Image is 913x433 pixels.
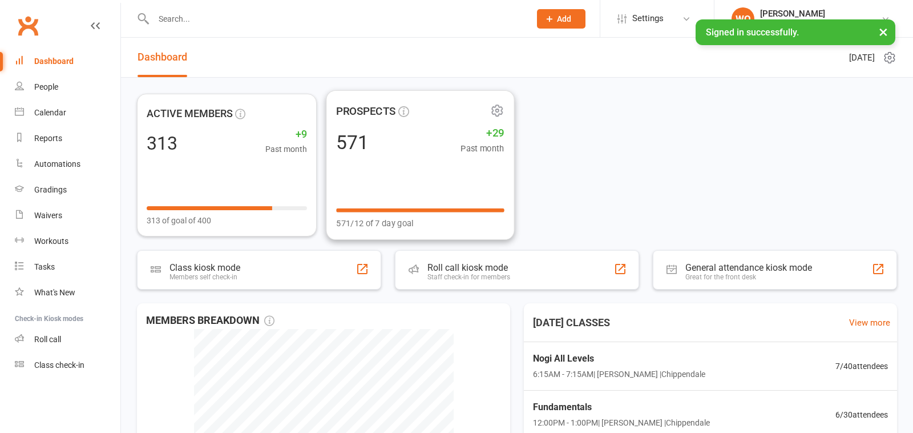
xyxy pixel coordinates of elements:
a: Workouts [15,228,120,254]
span: Fundamentals [533,400,710,415]
div: People [34,82,58,91]
div: Tasks [34,262,55,271]
a: Automations [15,151,120,177]
div: Waivers [34,211,62,220]
span: PROSPECTS [336,103,396,120]
div: 571 [336,133,369,152]
span: 12:00PM - 1:00PM | [PERSON_NAME] | Chippendale [533,416,710,429]
span: Past month [460,142,504,155]
a: Dashboard [138,38,187,77]
span: 571/12 of 7 day goal [336,216,413,230]
a: Reports [15,126,120,151]
div: Roll call kiosk mode [427,262,510,273]
div: Legacy Brazilian [PERSON_NAME] [760,19,881,29]
a: Waivers [15,203,120,228]
span: Add [557,14,571,23]
span: Settings [632,6,664,31]
h3: [DATE] CLASSES [524,312,619,333]
div: Class check-in [34,360,84,370]
div: Dashboard [34,57,74,66]
span: ACTIVE MEMBERS [147,106,233,122]
a: View more [849,316,890,330]
div: Calendar [34,108,66,117]
div: Staff check-in for members [427,273,510,281]
span: +9 [265,126,307,143]
a: What's New [15,280,120,306]
div: Great for the front desk [685,273,812,281]
span: Nogi All Levels [533,351,705,366]
span: 7 / 40 attendees [835,360,888,372]
span: 313 of goal of 400 [147,214,211,227]
div: What's New [34,288,75,297]
div: Workouts [34,236,68,246]
div: 313 [147,134,177,153]
button: × [873,19,894,44]
div: Reports [34,134,62,143]
div: Gradings [34,185,67,194]
div: General attendance kiosk mode [685,262,812,273]
a: Class kiosk mode [15,352,120,378]
a: Calendar [15,100,120,126]
div: [PERSON_NAME] [760,9,881,19]
a: Gradings [15,177,120,203]
span: +29 [460,125,504,142]
span: Past month [265,143,307,155]
a: Roll call [15,327,120,352]
a: Tasks [15,254,120,280]
span: Signed in successfully. [706,27,799,38]
a: Clubworx [14,11,42,40]
span: [DATE] [849,51,875,65]
div: Members self check-in [169,273,240,281]
span: MEMBERS BREAKDOWN [146,312,274,329]
div: Automations [34,159,80,169]
button: Add [537,9,585,29]
a: People [15,74,120,100]
div: Class kiosk mode [169,262,240,273]
a: Dashboard [15,49,120,74]
div: WO [732,7,754,30]
div: Roll call [34,335,61,344]
input: Search... [150,11,522,27]
span: 6 / 30 attendees [835,408,888,421]
span: 6:15AM - 7:15AM | [PERSON_NAME] | Chippendale [533,368,705,380]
